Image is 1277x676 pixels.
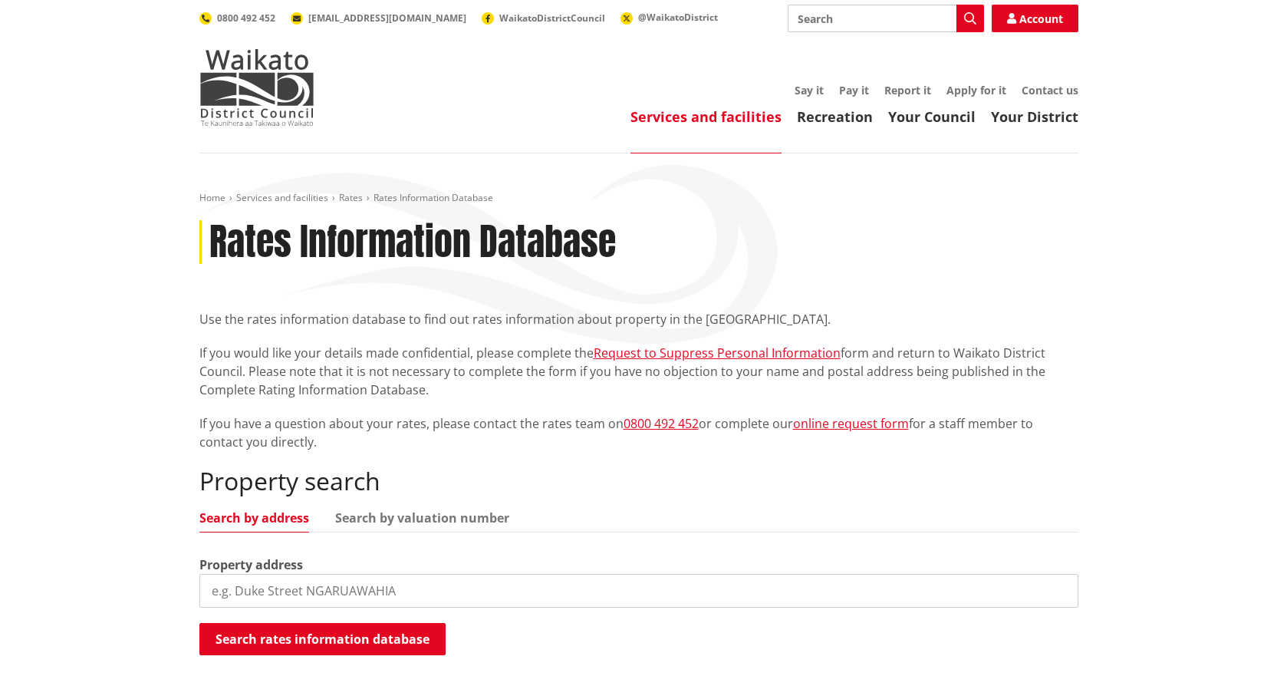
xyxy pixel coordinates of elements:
a: Pay it [839,83,869,97]
a: online request form [793,415,909,432]
h1: Rates Information Database [209,220,616,265]
span: @WaikatoDistrict [638,11,718,24]
button: Search rates information database [199,623,446,655]
img: Waikato District Council - Te Kaunihera aa Takiwaa o Waikato [199,49,314,126]
a: Search by valuation number [335,512,509,524]
a: WaikatoDistrictCouncil [482,12,605,25]
a: Search by address [199,512,309,524]
p: If you would like your details made confidential, please complete the form and return to Waikato ... [199,344,1078,399]
span: [EMAIL_ADDRESS][DOMAIN_NAME] [308,12,466,25]
a: 0800 492 452 [199,12,275,25]
span: Rates Information Database [374,191,493,204]
a: Services and facilities [630,107,782,126]
a: @WaikatoDistrict [620,11,718,24]
a: Recreation [797,107,873,126]
p: Use the rates information database to find out rates information about property in the [GEOGRAPHI... [199,310,1078,328]
input: e.g. Duke Street NGARUAWAHIA [199,574,1078,608]
a: Request to Suppress Personal Information [594,345,841,361]
a: Account [992,5,1078,32]
a: [EMAIL_ADDRESS][DOMAIN_NAME] [291,12,466,25]
a: Say it [795,83,824,97]
a: Contact us [1022,83,1078,97]
input: Search input [788,5,984,32]
a: Services and facilities [236,191,328,204]
span: 0800 492 452 [217,12,275,25]
h2: Property search [199,467,1078,496]
a: Rates [339,191,363,204]
a: 0800 492 452 [624,415,699,432]
a: Apply for it [946,83,1006,97]
a: Your Council [888,107,976,126]
a: Report it [884,83,931,97]
a: Your District [991,107,1078,126]
span: WaikatoDistrictCouncil [499,12,605,25]
nav: breadcrumb [199,192,1078,205]
label: Property address [199,556,303,574]
p: If you have a question about your rates, please contact the rates team on or complete our for a s... [199,414,1078,451]
a: Home [199,191,225,204]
